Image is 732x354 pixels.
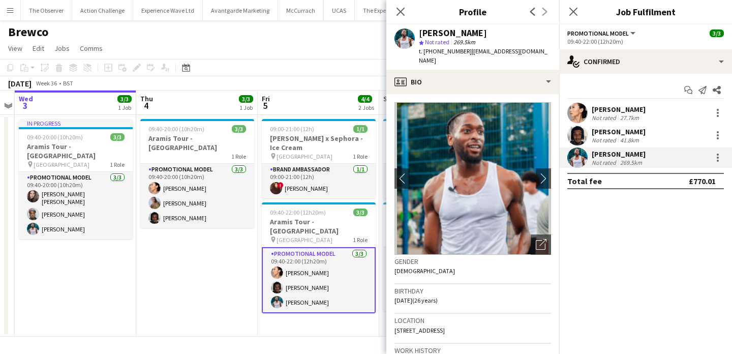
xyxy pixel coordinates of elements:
[394,257,551,266] h3: Gender
[8,24,48,40] h1: Brewco
[231,153,246,160] span: 1 Role
[353,236,368,244] span: 1 Role
[262,94,270,103] span: Fri
[203,1,278,20] button: Avantgarde Marketing
[140,164,254,228] app-card-role: Promotional Model3/309:40-20:00 (10h20m)[PERSON_NAME][PERSON_NAME][PERSON_NAME]
[232,125,246,133] span: 3/3
[140,94,153,103] span: Thu
[262,134,376,152] h3: [PERSON_NAME] x Sephora - Ice Cream
[110,161,125,168] span: 1 Role
[277,153,332,160] span: [GEOGRAPHIC_DATA]
[394,286,551,296] h3: Birthday
[19,119,133,127] div: In progress
[567,176,602,186] div: Total fee
[72,1,133,20] button: Action Challenge
[592,159,618,166] div: Not rated
[618,136,641,144] div: 41.8km
[353,209,368,216] span: 3/3
[239,104,253,111] div: 1 Job
[28,42,48,55] a: Edit
[592,105,646,114] div: [PERSON_NAME]
[19,172,133,239] app-card-role: Promotional Model3/309:40-20:00 (10h20m)[PERSON_NAME] [PERSON_NAME][PERSON_NAME][PERSON_NAME]
[110,133,125,141] span: 3/3
[19,119,133,239] app-job-card: In progress09:40-20:00 (10h20m)3/3Aramis Tour - [GEOGRAPHIC_DATA] [GEOGRAPHIC_DATA]1 RolePromotio...
[54,44,70,53] span: Jobs
[270,125,314,133] span: 09:00-21:00 (12h)
[567,38,724,45] div: 09:40-22:00 (12h20m)
[358,104,374,111] div: 2 Jobs
[559,5,732,18] h3: Job Fulfilment
[394,102,551,255] img: Crew avatar or photo
[689,176,716,186] div: £770.01
[531,234,551,255] div: Open photos pop-in
[277,236,332,244] span: [GEOGRAPHIC_DATA]
[419,47,472,55] span: t. [PHONE_NUMBER]
[353,153,368,160] span: 1 Role
[394,316,551,325] h3: Location
[710,29,724,37] span: 3/3
[592,127,646,136] div: [PERSON_NAME]
[618,159,644,166] div: 269.5km
[34,161,89,168] span: [GEOGRAPHIC_DATA]
[383,164,497,198] app-card-role: Brand Ambassador1/109:00-21:00 (12h)![PERSON_NAME]
[140,134,254,152] h3: Aramis Tour - [GEOGRAPHIC_DATA]
[324,1,355,20] button: UCAS
[358,95,372,103] span: 4/4
[425,38,449,46] span: Not rated
[270,209,326,216] span: 09:40-22:00 (12h20m)
[383,217,497,235] h3: Aramis Tour - [GEOGRAPHIC_DATA]
[76,42,107,55] a: Comms
[567,29,637,37] button: Promotional Model
[133,1,203,20] button: Experience Wave Ltd
[140,119,254,228] app-job-card: 09:40-20:00 (10h20m)3/3Aramis Tour - [GEOGRAPHIC_DATA]1 RolePromotional Model3/309:40-20:00 (10h2...
[262,247,376,313] app-card-role: Promotional Model3/309:40-22:00 (12h20m)[PERSON_NAME][PERSON_NAME][PERSON_NAME]
[19,94,33,103] span: Wed
[419,28,487,38] div: [PERSON_NAME]
[34,79,59,87] span: Week 36
[278,1,324,20] button: McCurrach
[50,42,74,55] a: Jobs
[383,202,497,311] app-job-card: 09:40-21:00 (11h20m)3/3Aramis Tour - [GEOGRAPHIC_DATA] [GEOGRAPHIC_DATA]1 RolePromotional Model3/...
[27,133,83,141] span: 09:40-20:00 (10h20m)
[278,182,284,188] span: !
[383,119,497,198] div: 09:00-21:00 (12h)1/1[PERSON_NAME] x Sephora - Ice Cream [GEOGRAPHIC_DATA]1 RoleBrand Ambassador1/...
[118,104,131,111] div: 1 Job
[63,79,73,87] div: BST
[386,70,559,94] div: Bio
[262,202,376,313] app-job-card: 09:40-22:00 (12h20m)3/3Aramis Tour - [GEOGRAPHIC_DATA] [GEOGRAPHIC_DATA]1 RolePromotional Model3/...
[567,29,629,37] span: Promotional Model
[19,142,133,160] h3: Aramis Tour - [GEOGRAPHIC_DATA]
[383,247,497,311] app-card-role: Promotional Model3/309:40-21:00 (11h20m)[PERSON_NAME][PERSON_NAME][PERSON_NAME]
[382,100,394,111] span: 6
[419,47,547,64] span: | [EMAIL_ADDRESS][DOMAIN_NAME]
[262,217,376,235] h3: Aramis Tour - [GEOGRAPHIC_DATA]
[394,297,438,304] span: [DATE] (26 years)
[592,150,646,159] div: [PERSON_NAME]
[21,1,72,20] button: The Observer
[592,114,618,122] div: Not rated
[33,44,44,53] span: Edit
[559,49,732,74] div: Confirmed
[618,114,641,122] div: 27.7km
[592,136,618,144] div: Not rated
[117,95,132,103] span: 3/3
[394,267,455,275] span: [DEMOGRAPHIC_DATA]
[262,164,376,198] app-card-role: Brand Ambassador1/109:00-21:00 (12h)![PERSON_NAME]
[262,119,376,198] app-job-card: 09:00-21:00 (12h)1/1[PERSON_NAME] x Sephora - Ice Cream [GEOGRAPHIC_DATA]1 RoleBrand Ambassador1/...
[260,100,270,111] span: 5
[386,5,559,18] h3: Profile
[17,100,33,111] span: 3
[8,78,32,88] div: [DATE]
[355,1,431,20] button: The Experience Agency
[383,94,394,103] span: Sat
[353,125,368,133] span: 1/1
[394,327,445,334] span: [STREET_ADDRESS]
[8,44,22,53] span: View
[80,44,103,53] span: Comms
[451,38,477,46] span: 269.5km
